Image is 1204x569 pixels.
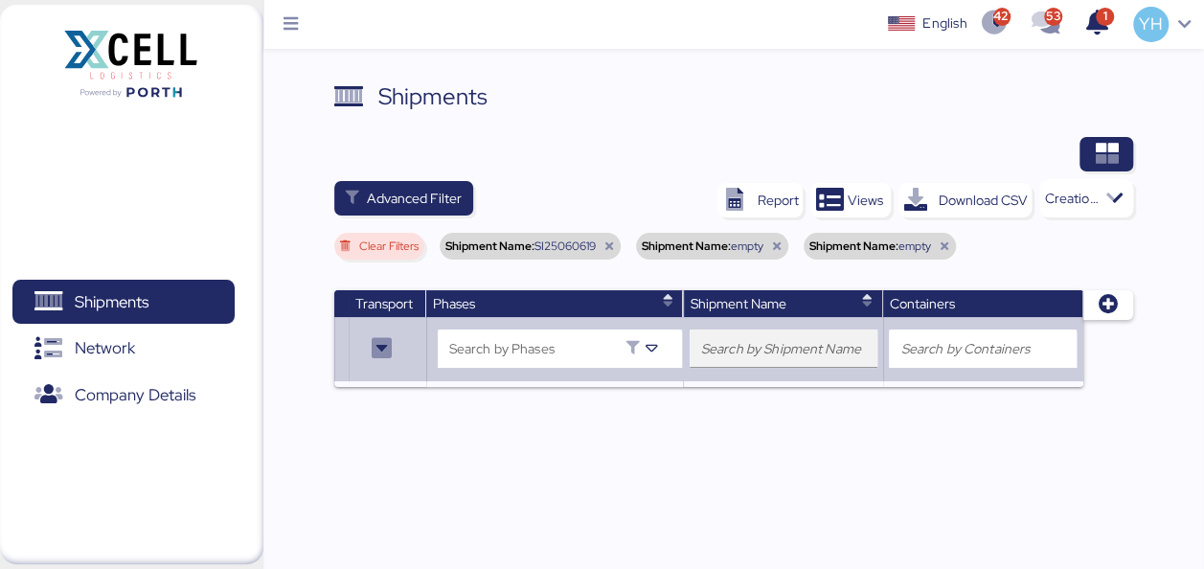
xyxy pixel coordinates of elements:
[275,9,307,41] button: Menu
[757,189,798,212] div: Report
[717,183,803,217] button: Report
[1139,11,1162,36] span: YH
[922,13,966,34] div: English
[359,240,419,252] span: Clear Filters
[445,240,534,252] span: Shipment Name:
[75,334,135,362] span: Network
[75,381,195,409] span: Company Details
[12,327,235,371] a: Network
[334,181,473,216] button: Advanced Filter
[810,183,891,217] button: Views
[433,295,475,312] span: Phases
[900,337,1065,360] input: Search by Containers
[898,240,931,252] span: empty
[690,295,785,312] span: Shipment Name
[75,288,148,316] span: Shipments
[938,189,1027,212] div: Download CSV
[701,337,866,360] input: Search by Shipment Name
[12,280,235,324] a: Shipments
[355,295,413,312] span: Transport
[731,240,763,252] span: empty
[848,189,883,212] span: Views
[642,240,731,252] span: Shipment Name:
[809,240,898,252] span: Shipment Name:
[890,295,955,312] span: Containers
[378,80,488,114] div: Shipments
[534,240,596,252] span: SI25060619
[898,183,1032,217] button: Download CSV
[367,187,462,210] span: Advanced Filter
[12,373,235,417] a: Company Details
